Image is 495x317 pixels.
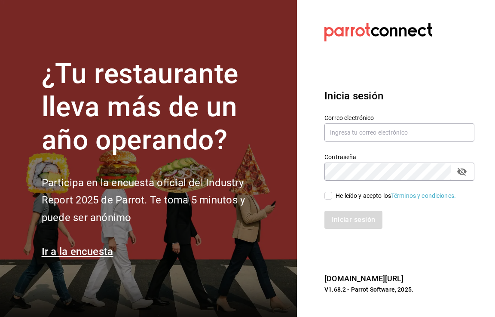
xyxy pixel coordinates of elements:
a: Ir a la encuesta [42,246,113,258]
button: passwordField [455,164,469,179]
a: Términos y condiciones. [391,192,456,199]
input: Ingresa tu correo electrónico [324,123,474,142]
h2: Participa en la encuesta oficial del Industry Report 2025 de Parrot. Te toma 5 minutos y puede se... [42,174,274,227]
div: He leído y acepto los [336,191,456,200]
label: Correo electrónico [324,115,474,121]
label: Contraseña [324,154,474,160]
a: [DOMAIN_NAME][URL] [324,274,403,283]
h3: Inicia sesión [324,88,474,104]
h1: ¿Tu restaurante lleva más de un año operando? [42,58,274,157]
p: V1.68.2 - Parrot Software, 2025. [324,285,474,294]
